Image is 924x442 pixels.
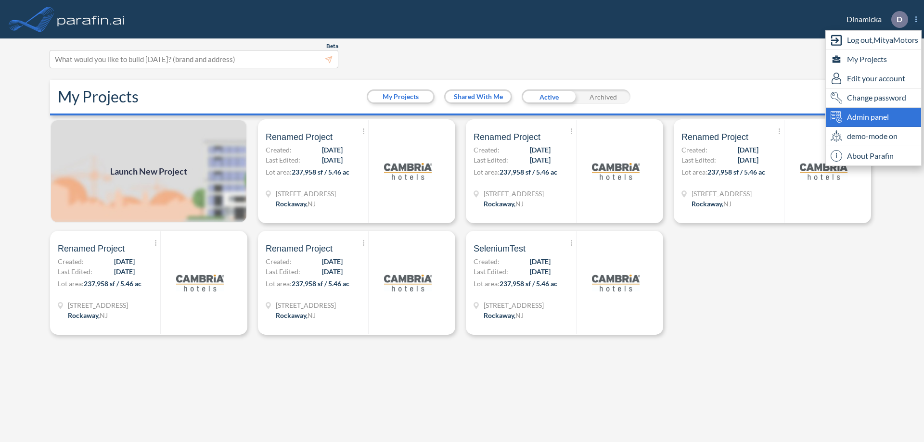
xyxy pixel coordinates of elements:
[681,131,748,143] span: Renamed Project
[692,200,723,208] span: Rockaway ,
[500,168,557,176] span: 237,958 sf / 5.46 ac
[500,279,557,288] span: 237,958 sf / 5.46 ac
[484,189,544,199] span: 321 Mt Hope Ave
[276,189,336,199] span: 321 Mt Hope Ave
[114,256,135,266] span: [DATE]
[847,150,894,162] span: About Parafin
[681,168,707,176] span: Lot area:
[292,168,349,176] span: 237,958 sf / 5.46 ac
[738,155,758,165] span: [DATE]
[368,91,433,102] button: My Projects
[847,53,887,65] span: My Projects
[707,168,765,176] span: 237,958 sf / 5.46 ac
[484,199,524,209] div: Rockaway, NJ
[576,89,630,104] div: Archived
[515,311,524,319] span: NJ
[530,266,551,277] span: [DATE]
[308,311,316,319] span: NJ
[530,155,551,165] span: [DATE]
[484,311,515,319] span: Rockaway ,
[847,130,898,142] span: demo-mode on
[847,34,918,46] span: Log out, MityaMotors
[50,119,247,223] img: add
[266,279,292,288] span: Lot area:
[826,146,921,165] div: About Parafin
[58,256,84,266] span: Created:
[266,243,333,254] span: Renamed Project
[266,145,292,155] span: Created:
[322,256,343,266] span: [DATE]
[474,131,540,143] span: Renamed Project
[266,266,300,277] span: Last Edited:
[592,147,640,195] img: logo
[474,256,500,266] span: Created:
[484,310,524,320] div: Rockaway, NJ
[474,155,508,165] span: Last Edited:
[800,147,848,195] img: logo
[58,266,92,277] span: Last Edited:
[847,92,906,103] span: Change password
[276,200,308,208] span: Rockaway ,
[50,119,247,223] a: Launch New Project
[847,73,905,84] span: Edit your account
[276,311,308,319] span: Rockaway ,
[84,279,141,288] span: 237,958 sf / 5.46 ac
[58,88,139,106] h2: My Projects
[474,168,500,176] span: Lot area:
[292,279,349,288] span: 237,958 sf / 5.46 ac
[530,145,551,155] span: [DATE]
[738,145,758,155] span: [DATE]
[322,266,343,277] span: [DATE]
[68,310,108,320] div: Rockaway, NJ
[826,69,921,88] div: Edit user
[266,155,300,165] span: Last Edited:
[484,300,544,310] span: 321 Mt Hope Ave
[110,165,187,178] span: Launch New Project
[692,189,752,199] span: 321 Mt Hope Ave
[326,42,338,50] span: Beta
[681,155,716,165] span: Last Edited:
[384,147,432,195] img: logo
[266,256,292,266] span: Created:
[474,243,526,254] span: SeleniumTest
[308,200,316,208] span: NJ
[826,127,921,146] div: demo-mode on
[530,256,551,266] span: [DATE]
[58,243,125,254] span: Renamed Project
[826,88,921,108] div: Change password
[68,300,128,310] span: 321 Mt Hope Ave
[692,199,731,209] div: Rockaway, NJ
[55,10,127,29] img: logo
[832,11,917,28] div: Dinamicka
[484,200,515,208] span: Rockaway ,
[826,31,921,50] div: Log out
[474,279,500,288] span: Lot area:
[522,89,576,104] div: Active
[68,311,100,319] span: Rockaway ,
[266,131,333,143] span: Renamed Project
[826,50,921,69] div: My Projects
[826,108,921,127] div: Admin panel
[446,91,511,102] button: Shared With Me
[322,155,343,165] span: [DATE]
[474,145,500,155] span: Created:
[592,259,640,307] img: logo
[681,145,707,155] span: Created:
[266,168,292,176] span: Lot area:
[847,111,889,123] span: Admin panel
[384,259,432,307] img: logo
[897,15,902,24] p: D
[831,150,842,162] span: i
[176,259,224,307] img: logo
[474,266,508,277] span: Last Edited:
[100,311,108,319] span: NJ
[276,310,316,320] div: Rockaway, NJ
[276,300,336,310] span: 321 Mt Hope Ave
[114,266,135,277] span: [DATE]
[723,200,731,208] span: NJ
[58,279,84,288] span: Lot area:
[515,200,524,208] span: NJ
[276,199,316,209] div: Rockaway, NJ
[322,145,343,155] span: [DATE]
